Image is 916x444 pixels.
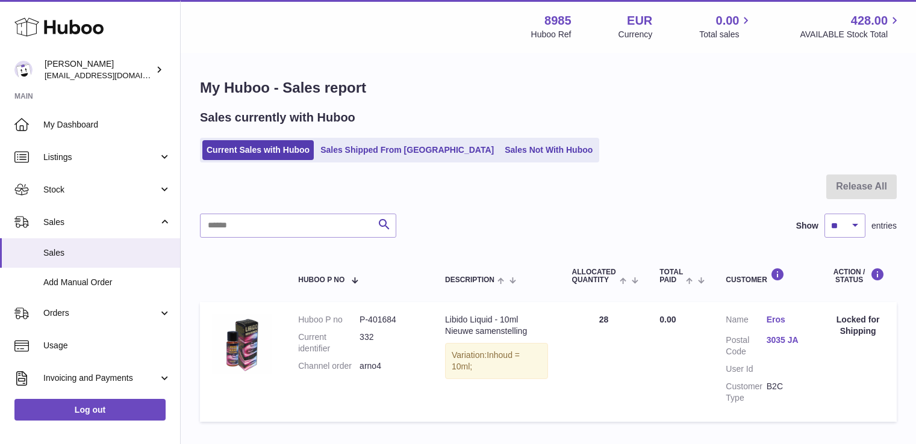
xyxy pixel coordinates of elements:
[726,335,766,357] dt: Postal Code
[851,13,888,29] span: 428.00
[360,360,421,372] dd: arno4
[202,140,314,160] a: Current Sales with Huboo
[699,29,753,40] span: Total sales
[360,331,421,354] dd: 332
[298,331,360,354] dt: Current identifier
[200,78,897,97] h1: My Huboo - Sales report
[200,109,355,126] h2: Sales currently with Huboo
[43,372,158,384] span: Invoicing and Payments
[45,58,153,81] div: [PERSON_NAME]
[445,276,494,284] span: Description
[43,152,158,163] span: Listings
[45,70,177,80] span: [EMAIL_ADDRESS][DOMAIN_NAME]
[871,220,897,232] span: entries
[445,314,548,337] div: Libido Liquid - 10ml Nieuwe samenstelling
[531,29,572,40] div: Huboo Ref
[716,13,740,29] span: 0.00
[726,363,766,375] dt: User Id
[800,29,902,40] span: AVAILABLE Stock Total
[831,268,885,284] div: Action / Status
[659,268,683,284] span: Total paid
[831,314,885,337] div: Locked for Shipping
[43,184,158,196] span: Stock
[796,220,818,232] label: Show
[767,381,807,404] dd: B2C
[14,61,33,79] img: info@dehaanlifestyle.nl
[572,268,617,284] span: ALLOCATED Quantity
[767,335,807,346] a: 3035 JA
[726,381,766,404] dt: Customer Type
[618,29,653,40] div: Currency
[14,399,166,421] a: Log out
[544,13,572,29] strong: 8985
[43,247,171,259] span: Sales
[43,277,171,288] span: Add Manual Order
[560,302,648,421] td: 28
[298,360,360,372] dt: Channel order
[699,13,753,40] a: 0.00 Total sales
[726,314,766,328] dt: Name
[500,140,597,160] a: Sales Not With Huboo
[43,340,171,351] span: Usage
[627,13,652,29] strong: EUR
[43,119,171,131] span: My Dashboard
[360,314,421,325] dd: P-401684
[800,13,902,40] a: 428.00 AVAILABLE Stock Total
[445,343,548,379] div: Variation:
[726,268,807,284] div: Customer
[659,315,676,324] span: 0.00
[43,307,158,319] span: Orders
[316,140,498,160] a: Sales Shipped From [GEOGRAPHIC_DATA]
[298,314,360,325] dt: Huboo P no
[767,314,807,325] a: Eros
[212,314,272,374] img: 332.jpg
[298,276,344,284] span: Huboo P no
[43,217,158,228] span: Sales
